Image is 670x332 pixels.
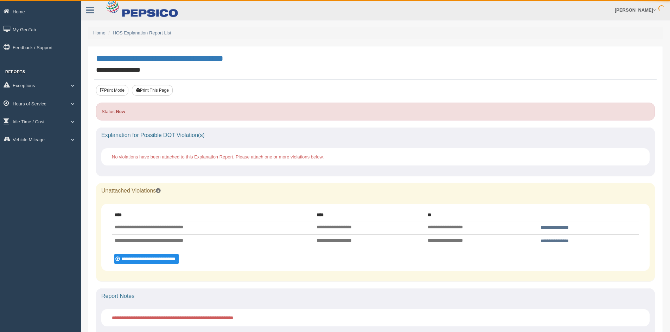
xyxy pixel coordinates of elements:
[113,30,171,35] a: HOS Explanation Report List
[116,109,125,114] strong: New
[96,103,655,121] div: Status:
[96,85,128,96] button: Print Mode
[96,128,655,143] div: Explanation for Possible DOT Violation(s)
[132,85,173,96] button: Print This Page
[96,183,655,198] div: Unattached Violations
[112,154,324,160] span: No violations have been attached to this Explanation Report. Please attach one or more violations...
[96,288,655,304] div: Report Notes
[93,30,106,35] a: Home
